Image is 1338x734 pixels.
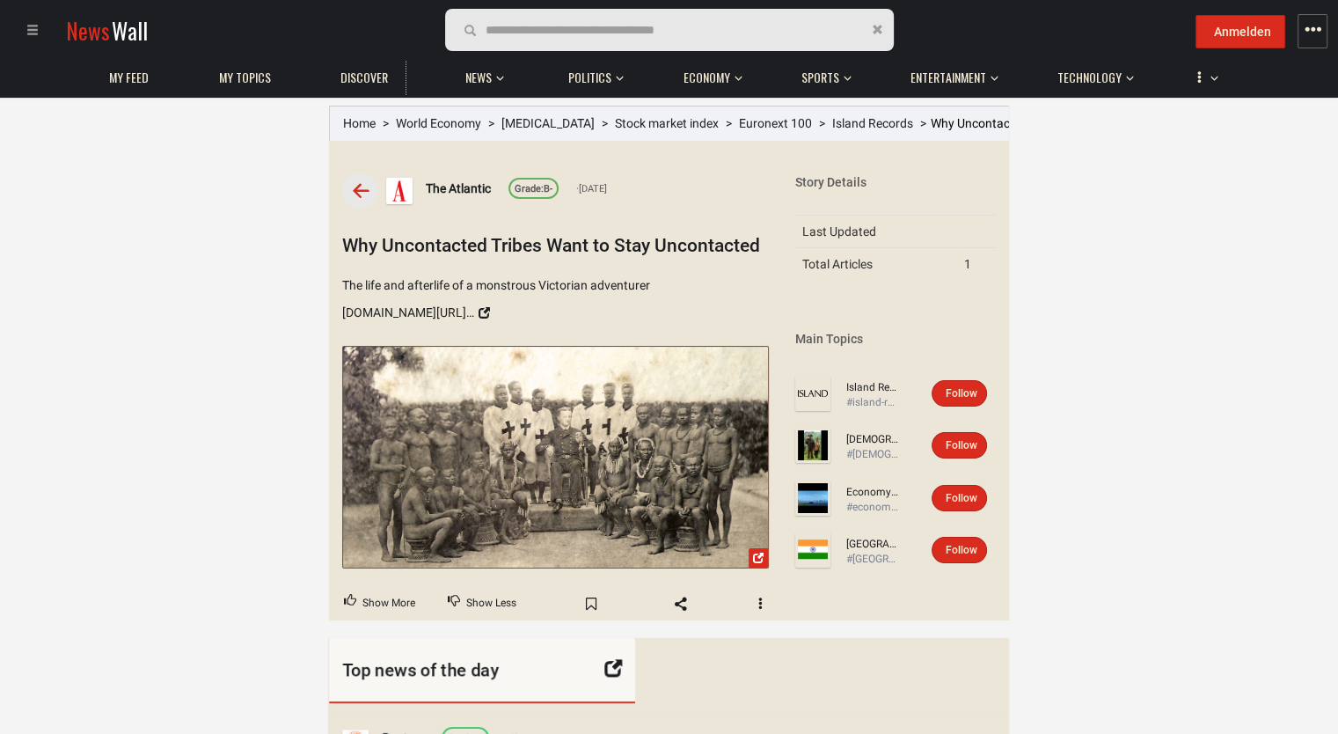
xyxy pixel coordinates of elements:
[466,592,516,615] span: Show Less
[396,116,481,130] a: World Economy
[795,376,830,411] img: Profile picture of Island Records
[342,346,769,569] a: Why Uncontacted Tribes Want to Stay Uncontacted
[342,303,474,322] div: [DOMAIN_NAME][URL][PERSON_NAME]
[795,216,957,248] td: Last Updated
[946,492,977,504] span: Follow
[362,592,415,615] span: Show More
[340,70,388,85] span: Discover
[902,61,995,95] a: Entertainment
[795,481,830,516] img: Profile picture of Economy of India
[559,61,620,95] a: Politics
[433,587,531,620] button: Downvote
[793,61,848,95] a: Sports
[465,70,492,85] span: News
[675,53,742,95] button: Economy
[902,53,998,95] button: Entertainment
[846,395,899,410] div: #island-records
[342,236,760,256] h1: Why Uncontacted Tribes Want to Stay Uncontacted
[846,380,899,395] a: Island Records
[342,298,769,328] a: [DOMAIN_NAME][URL][PERSON_NAME]
[566,590,617,618] span: Bookmark
[931,116,1209,130] span: Why Uncontacted Tribes Want to Stay Uncontacted
[795,330,996,348] div: Main Topics
[66,14,148,47] a: NewsWall
[66,14,110,47] span: News
[1195,15,1285,48] button: Anmelden
[457,53,509,95] button: News
[515,183,544,195] span: Grade:
[795,428,830,463] img: Profile picture of British (nationality)
[329,638,635,703] div: Top news of the day
[501,116,595,130] a: [MEDICAL_DATA]
[329,587,430,620] button: Upvote
[515,181,552,197] div: B-
[343,347,768,569] img: Why Uncontacted Tribes Want to Stay Uncontacted
[846,537,899,552] a: [GEOGRAPHIC_DATA]
[946,544,977,556] span: Follow
[615,116,719,130] a: Stock market index
[846,432,899,447] a: [DEMOGRAPHIC_DATA] (nationality)
[846,447,899,462] div: #[DEMOGRAPHIC_DATA]-nationality
[957,248,996,281] td: 1
[343,116,376,130] a: Home
[793,53,852,95] button: Sports
[795,532,830,568] img: Profile picture of India
[109,70,149,85] span: My Feed
[219,70,271,85] span: My topics
[1049,53,1134,95] button: Technology
[795,173,996,191] div: Story Details
[112,14,148,47] span: Wall
[801,70,839,85] span: Sports
[508,178,559,199] a: Grade:B-
[832,116,913,130] a: Island Records
[576,181,607,197] span: [DATE]
[846,500,899,515] div: #economy-of-[GEOGRAPHIC_DATA]
[568,70,611,85] span: Politics
[426,179,491,198] a: The Atlantic
[1214,25,1271,39] span: Anmelden
[1057,70,1122,85] span: Technology
[684,70,730,85] span: Economy
[655,590,706,618] span: Share
[946,387,977,400] span: Follow
[386,178,413,204] img: Profile picture of The Atlantic
[910,70,986,85] span: Entertainment
[846,485,899,500] a: Economy of [GEOGRAPHIC_DATA]
[1049,61,1130,95] a: Technology
[739,116,812,130] a: Euronext 100
[342,276,769,294] h2: The life and afterlife of a monstrous Victorian adventurer
[946,439,977,451] span: Follow
[457,61,501,95] a: News
[846,552,899,567] div: #[GEOGRAPHIC_DATA]
[795,248,957,281] td: Total Articles
[559,53,624,95] button: Politics
[675,61,739,95] a: Economy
